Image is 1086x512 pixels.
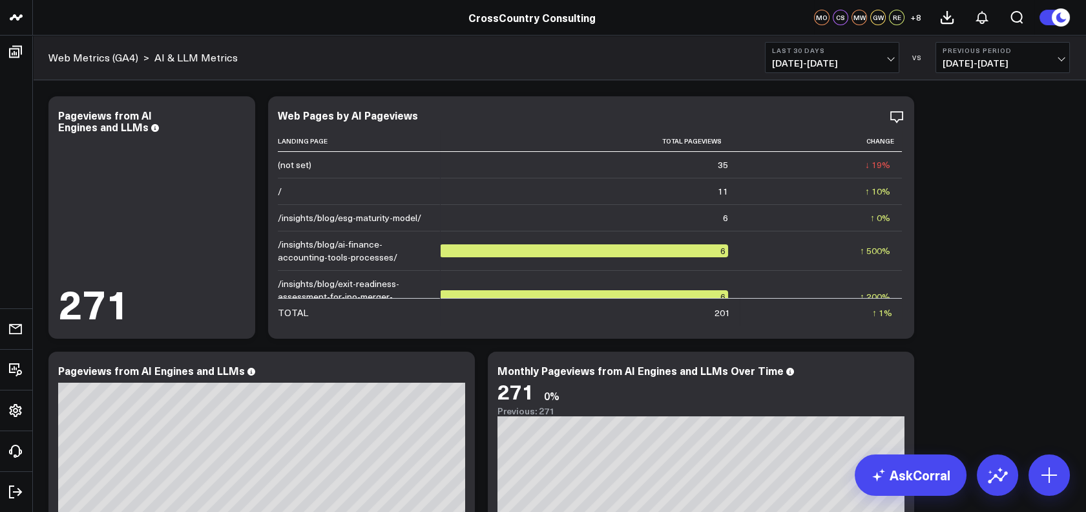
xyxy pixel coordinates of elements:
a: CrossCountry Consulting [468,10,596,25]
a: Log Out [4,480,28,504]
div: Previous: 271 [497,406,904,416]
div: 11 [718,185,728,198]
button: Previous Period[DATE]-[DATE] [935,42,1070,73]
div: (not set) [278,158,311,171]
b: Last 30 Days [772,47,892,54]
b: Previous Period [943,47,1063,54]
a: AI & LLM Metrics [154,50,238,65]
div: ↑ 1% [872,306,892,319]
div: CS [833,10,848,25]
div: 271 [58,283,130,323]
th: Total Pageviews [440,131,740,152]
div: Pageviews from AI Engines and LLMs [58,363,245,378]
div: MO [814,10,830,25]
a: AskCorral [855,454,966,496]
div: ↑ 0% [870,211,890,224]
span: [DATE] - [DATE] [943,58,1063,69]
div: VS [906,54,929,61]
div: GW [870,10,886,25]
div: 0% [544,389,559,403]
div: 35 [718,158,728,171]
div: MW [851,10,867,25]
div: Web Pages by AI Pageviews [278,108,418,122]
div: /insights/blog/esg-maturity-model/ [278,211,421,224]
button: Last 30 Days[DATE]-[DATE] [765,42,899,73]
div: > [48,50,149,65]
span: + 8 [910,13,921,22]
button: +8 [908,10,923,25]
div: TOTAL [278,306,308,319]
div: RE [889,10,904,25]
div: 201 [715,306,730,319]
div: Pageviews from AI Engines and LLMs [58,108,152,134]
span: [DATE] - [DATE] [772,58,892,69]
div: /insights/blog/ai-finance-accounting-tools-processes/ [278,238,428,264]
div: /insights/blog/exit-readiness-assessment-for-ipo-merger-acquisition-private-equity/ [278,277,428,316]
div: ↑ 200% [860,290,890,303]
div: / [278,185,282,198]
div: 271 [497,379,534,403]
div: Monthly Pageviews from AI Engines and LLMs Over Time [497,363,784,378]
a: Web Metrics (GA4) [48,50,138,65]
div: 6 [723,211,728,224]
th: Change [740,131,902,152]
div: ↓ 19% [865,158,890,171]
th: Landing Page [278,131,440,152]
div: 6 [440,244,728,257]
div: ↑ 500% [860,244,890,257]
div: 6 [440,290,728,303]
div: ↑ 10% [865,185,890,198]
